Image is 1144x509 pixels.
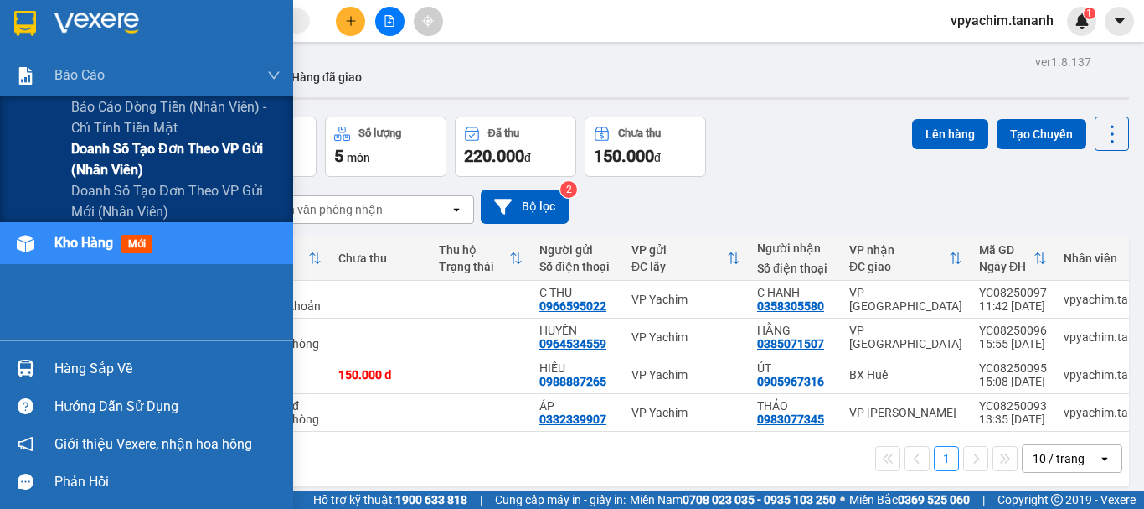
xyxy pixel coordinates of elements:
[849,243,949,257] div: VP nhận
[979,337,1047,351] div: 15:55 [DATE]
[585,117,706,177] button: Chưa thu150.000đ
[849,368,962,382] div: BX Huế
[464,146,524,166] span: 220.000
[631,406,740,419] div: VP Yachim
[481,190,569,224] button: Bộ lọc
[267,201,383,218] div: Chọn văn phòng nhận
[334,146,343,166] span: 5
[971,236,1055,281] th: Toggle SortBy
[414,7,443,36] button: aim
[979,361,1047,375] div: YC08250095
[336,7,365,36] button: plus
[121,235,152,253] span: mới
[1084,8,1095,19] sup: 1
[631,243,727,257] div: VP gửi
[345,15,357,27] span: plus
[488,127,519,139] div: Đã thu
[439,260,509,273] div: Trạng thái
[840,496,845,503] span: ⚪️
[654,151,661,164] span: đ
[14,11,36,36] img: logo-vxr
[539,361,615,375] div: HIẾU
[422,15,434,27] span: aim
[849,324,962,351] div: VP [GEOGRAPHIC_DATA]
[979,299,1047,313] div: 11:42 [DATE]
[979,243,1033,257] div: Mã GD
[539,324,615,337] div: HUYỀN
[631,293,740,306] div: VP Yachim
[384,15,395,27] span: file-add
[849,286,962,313] div: VP [GEOGRAPHIC_DATA]
[979,399,1047,413] div: YC08250093
[495,491,626,509] span: Cung cấp máy in - giấy in:
[480,491,482,509] span: |
[631,260,727,273] div: ĐC lấy
[1035,53,1091,71] div: ver 1.8.137
[539,375,606,388] div: 0988887265
[18,474,33,490] span: message
[757,286,832,299] div: C HANH
[539,299,606,313] div: 0966595022
[898,493,970,506] strong: 0369 525 060
[17,360,34,377] img: warehouse-icon
[54,356,281,382] div: Hàng sắp về
[18,398,33,414] span: question-circle
[439,243,509,257] div: Thu hộ
[54,235,113,251] span: Kho hàng
[1086,8,1092,19] span: 1
[683,493,836,506] strong: 0708 023 035 - 0935 103 250
[267,69,281,82] span: down
[560,181,577,198] sup: 2
[912,119,988,149] button: Lên hàng
[757,324,832,337] div: HẰNG
[979,413,1047,426] div: 13:35 [DATE]
[841,236,971,281] th: Toggle SortBy
[313,491,467,509] span: Hỗ trợ kỹ thuật:
[849,491,970,509] span: Miền Bắc
[630,491,836,509] span: Miền Nam
[934,446,959,471] button: 1
[1105,7,1134,36] button: caret-down
[757,413,824,426] div: 0983077345
[17,67,34,85] img: solution-icon
[757,399,832,413] div: THẢO
[1051,494,1063,506] span: copyright
[375,7,405,36] button: file-add
[17,235,34,252] img: warehouse-icon
[539,399,615,413] div: ÁP
[631,368,740,382] div: VP Yachim
[618,127,661,139] div: Chưa thu
[631,330,740,344] div: VP Yachim
[539,243,615,257] div: Người gửi
[539,337,606,351] div: 0964534559
[623,236,749,281] th: Toggle SortBy
[594,146,654,166] span: 150.000
[430,236,531,281] th: Toggle SortBy
[71,138,281,180] span: Doanh số tạo đơn theo VP gửi (nhân viên)
[982,491,985,509] span: |
[1074,13,1090,29] img: icon-new-feature
[18,436,33,452] span: notification
[54,65,105,86] span: Báo cáo
[979,260,1033,273] div: Ngày ĐH
[757,375,824,388] div: 0905967316
[54,434,252,454] span: Giới thiệu Vexere, nhận hoa hồng
[1033,450,1085,467] div: 10 / trang
[937,10,1067,31] span: vpyachim.tananh
[71,180,281,222] span: Doanh số tạo đơn theo VP gửi mới (nhân viên)
[54,470,281,495] div: Phản hồi
[997,119,1086,149] button: Tạo Chuyến
[524,151,531,164] span: đ
[455,117,576,177] button: Đã thu220.000đ
[757,262,832,275] div: Số điện thoại
[1098,452,1111,465] svg: open
[539,260,615,273] div: Số điện thoại
[757,299,824,313] div: 0358305580
[979,324,1047,337] div: YC08250096
[358,127,401,139] div: Số lượng
[757,361,832,375] div: ÚT
[338,368,422,382] div: 150.000 đ
[757,242,832,255] div: Người nhận
[849,260,949,273] div: ĐC giao
[71,96,281,138] span: Báo cáo dòng tiền (nhân viên) - chỉ tính tiền mặt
